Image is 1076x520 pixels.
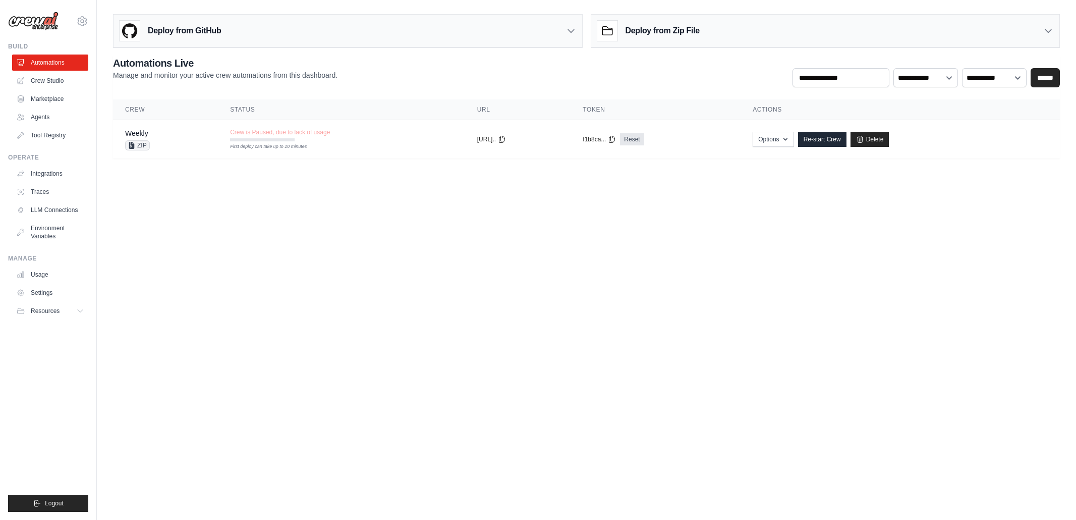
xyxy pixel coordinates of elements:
button: Logout [8,495,88,512]
img: Logo [8,12,59,31]
a: Tool Registry [12,127,88,143]
h3: Deploy from Zip File [626,25,700,37]
th: Status [218,99,465,120]
h2: Automations Live [113,56,337,70]
h3: Deploy from GitHub [148,25,221,37]
button: f1b8ca... [583,135,616,143]
a: Reset [620,133,644,145]
button: Options [753,132,794,147]
span: ZIP [125,140,150,150]
a: Re-start Crew [798,132,846,147]
button: Resources [12,303,88,319]
a: LLM Connections [12,202,88,218]
a: Environment Variables [12,220,88,244]
div: First deploy can take up to 10 minutes [230,143,295,150]
div: Operate [8,153,88,162]
span: Crew is Paused, due to lack of usage [230,128,330,136]
span: Logout [45,499,64,507]
a: Crew Studio [12,73,88,89]
a: Traces [12,184,88,200]
a: Settings [12,285,88,301]
a: Weekly [125,129,148,137]
th: Token [571,99,741,120]
div: Build [8,42,88,50]
a: Marketplace [12,91,88,107]
span: Resources [31,307,60,315]
div: Manage [8,254,88,263]
p: Manage and monitor your active crew automations from this dashboard. [113,70,337,80]
a: Agents [12,109,88,125]
a: Usage [12,267,88,283]
a: Automations [12,55,88,71]
th: Crew [113,99,218,120]
th: Actions [741,99,1060,120]
th: URL [465,99,571,120]
img: GitHub Logo [120,21,140,41]
a: Delete [851,132,889,147]
a: Integrations [12,166,88,182]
